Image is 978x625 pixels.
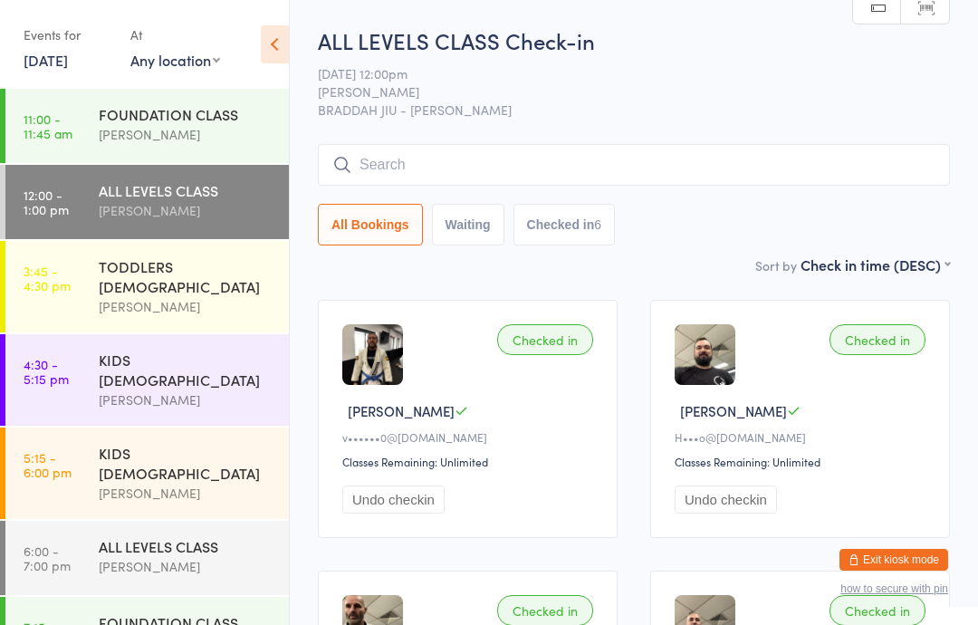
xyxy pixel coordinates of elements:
div: Check in time (DESC) [801,255,950,274]
a: 5:15 -6:00 pmKIDS [DEMOGRAPHIC_DATA][PERSON_NAME] [5,428,289,519]
div: Checked in [829,324,925,355]
div: 6 [594,217,601,232]
div: FOUNDATION CLASS [99,104,273,124]
span: [DATE] 12:00pm [318,64,922,82]
div: Checked in [497,324,593,355]
time: 6:00 - 7:00 pm [24,543,71,572]
div: KIDS [DEMOGRAPHIC_DATA] [99,443,273,483]
input: Search [318,144,950,186]
div: [PERSON_NAME] [99,483,273,504]
div: ALL LEVELS CLASS [99,180,273,200]
a: 4:30 -5:15 pmKIDS [DEMOGRAPHIC_DATA][PERSON_NAME] [5,334,289,426]
div: [PERSON_NAME] [99,556,273,577]
div: [PERSON_NAME] [99,124,273,145]
div: ALL LEVELS CLASS [99,536,273,556]
a: 3:45 -4:30 pmTODDLERS [DEMOGRAPHIC_DATA][PERSON_NAME] [5,241,289,332]
button: Undo checkin [675,486,777,514]
div: TODDLERS [DEMOGRAPHIC_DATA] [99,256,273,296]
a: 12:00 -1:00 pmALL LEVELS CLASS[PERSON_NAME] [5,165,289,239]
div: v•••••• [342,429,599,445]
a: 11:00 -11:45 amFOUNDATION CLASS[PERSON_NAME] [5,89,289,163]
label: Sort by [755,256,797,274]
time: 12:00 - 1:00 pm [24,187,69,216]
div: Any location [130,50,220,70]
button: All Bookings [318,204,423,245]
div: Events for [24,20,112,50]
span: BRADDAH JIU - [PERSON_NAME] [318,101,950,119]
img: image1743554980.png [675,324,735,385]
div: Classes Remaining: Unlimited [675,454,931,469]
a: [DATE] [24,50,68,70]
img: image1717552754.png [342,324,403,385]
a: 6:00 -7:00 pmALL LEVELS CLASS[PERSON_NAME] [5,521,289,595]
button: Waiting [432,204,504,245]
span: [PERSON_NAME] [318,82,922,101]
div: [PERSON_NAME] [99,296,273,317]
time: 4:30 - 5:15 pm [24,357,69,386]
div: [PERSON_NAME] [99,200,273,221]
div: H••• [675,429,931,445]
button: Undo checkin [342,486,445,514]
button: Checked in6 [513,204,616,245]
div: KIDS [DEMOGRAPHIC_DATA] [99,350,273,389]
span: [PERSON_NAME] [348,401,455,420]
h2: ALL LEVELS CLASS Check-in [318,25,950,55]
button: how to secure with pin [840,582,948,595]
button: Exit kiosk mode [839,549,948,571]
time: 11:00 - 11:45 am [24,111,72,140]
div: [PERSON_NAME] [99,389,273,410]
div: Classes Remaining: Unlimited [342,454,599,469]
div: At [130,20,220,50]
time: 3:45 - 4:30 pm [24,264,71,293]
time: 5:15 - 6:00 pm [24,450,72,479]
span: [PERSON_NAME] [680,401,787,420]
